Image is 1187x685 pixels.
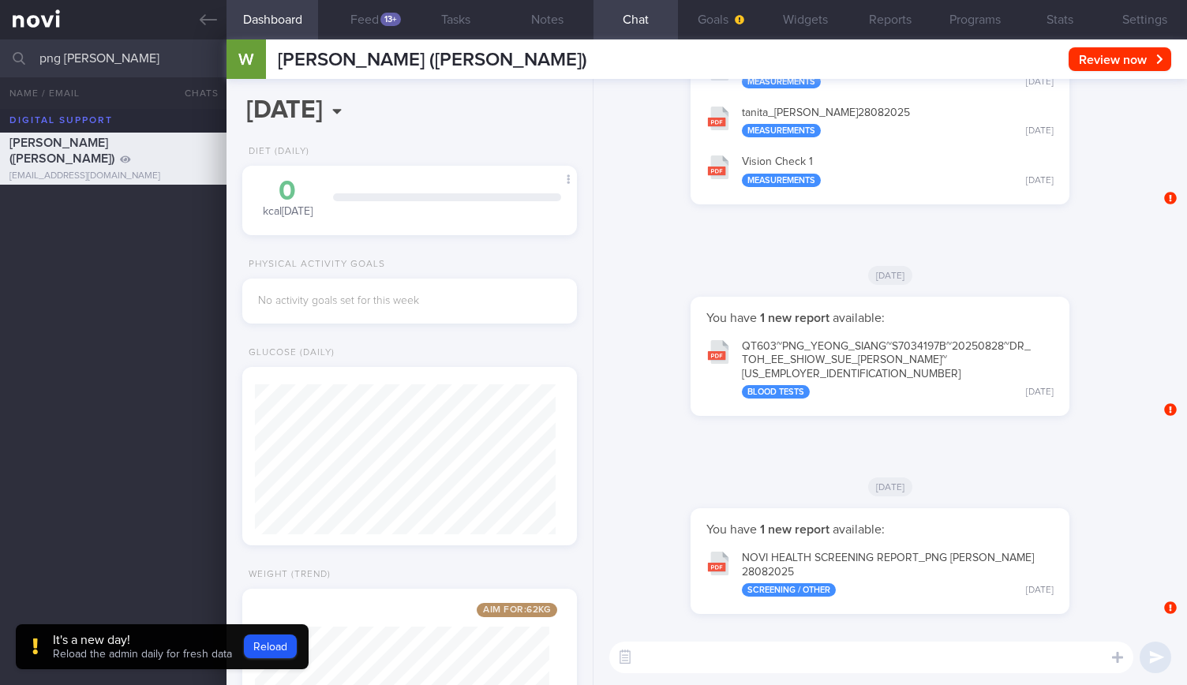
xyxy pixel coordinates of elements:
div: 13+ [380,13,401,26]
div: Glucose (Daily) [242,347,335,359]
button: QT603~PNG_YEONG_SIANG~S7034197B~20250828~DR_TOH_EE_SHIOW_SUE_[PERSON_NAME]~[US_EMPLOYER_IDENTIFIC... [698,330,1062,407]
button: NOVI HEALTH SCREENING REPORT_PNG [PERSON_NAME]28082025 Screening / Other [DATE] [698,541,1062,605]
div: Measurements [742,174,821,187]
div: No activity goals set for this week [258,294,561,309]
div: [DATE] [1026,175,1054,187]
div: QT603~PNG_ YEONG_ SIANG~S7034197B~20250828~DR_ TOH_ EE_ SHIOW_ SUE_ [PERSON_NAME]~[US_EMPLOYER_ID... [742,340,1054,399]
div: [DATE] [1026,585,1054,597]
div: [DATE] [1026,125,1054,137]
button: Review now [1069,47,1171,71]
span: [PERSON_NAME] ([PERSON_NAME]) [9,137,114,165]
div: kcal [DATE] [258,178,317,219]
button: Reload [244,634,297,658]
div: Weight (Trend) [242,569,331,581]
p: You have available: [706,522,1054,537]
div: 0 [258,178,317,205]
button: tanita_[PERSON_NAME]28082025 Measurements [DATE] [698,96,1062,146]
div: Blood Tests [742,385,810,399]
span: [PERSON_NAME] ([PERSON_NAME]) [278,51,587,69]
div: Vision Check 1 [742,155,1054,187]
span: [DATE] [868,477,913,496]
div: Screening / Other [742,583,836,597]
div: Measurements [742,124,821,137]
div: [DATE] [1026,77,1054,88]
div: Measurements [742,75,821,88]
div: Diet (Daily) [242,146,309,158]
div: NOVI HEALTH SCREENING REPORT_ PNG [PERSON_NAME] 28082025 [742,552,1054,597]
div: Physical Activity Goals [242,259,385,271]
div: It's a new day! [53,632,232,648]
strong: 1 new report [757,523,833,536]
button: Vision Check 1 Measurements [DATE] [698,145,1062,195]
span: [DATE] [868,266,913,285]
span: Reload the admin daily for fresh data [53,649,232,660]
div: [EMAIL_ADDRESS][DOMAIN_NAME] [9,170,217,182]
strong: 1 new report [757,312,833,324]
button: Chats [163,77,227,109]
div: tanita_ [PERSON_NAME] 28082025 [742,107,1054,138]
p: You have available: [706,310,1054,326]
div: [DATE] [1026,387,1054,399]
span: Aim for: 62 kg [477,603,557,617]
